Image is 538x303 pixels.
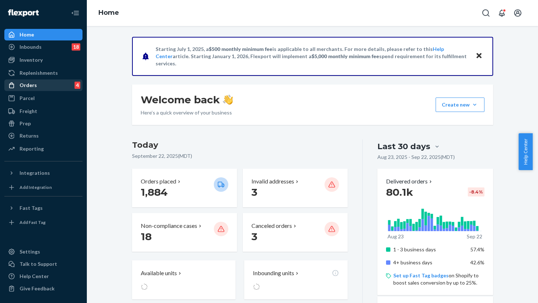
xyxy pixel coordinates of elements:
[68,6,82,20] button: Close Navigation
[386,186,413,198] span: 80.1k
[20,82,37,89] div: Orders
[132,169,237,207] button: Orders placed 1,884
[141,269,177,277] p: Available units
[4,283,82,294] button: Give Feedback
[20,145,44,152] div: Reporting
[20,108,37,115] div: Freight
[72,43,80,51] div: 18
[4,182,82,193] a: Add Integration
[20,120,31,127] div: Prep
[156,46,469,67] p: Starting July 1, 2025, a is applicable to all merchants. For more details, please refer to this a...
[132,152,348,160] p: September 22, 2025 ( MDT )
[467,233,482,240] p: Sep 22
[141,93,233,106] h1: Welcome back
[4,79,82,91] a: Orders4
[470,246,484,252] span: 57.4%
[4,67,82,79] a: Replenishments
[20,248,40,255] div: Settings
[386,177,433,186] button: Delivered orders
[132,213,237,252] button: Non-compliance cases 18
[243,169,348,207] button: Invalid addresses 3
[387,233,404,240] p: Aug 23
[8,9,39,17] img: Flexport logo
[393,272,484,286] p: on Shopify to boost sales conversion by up to 25%.
[377,153,455,161] p: Aug 23, 2025 - Sep 22, 2025 ( MDT )
[4,167,82,179] button: Integrations
[251,186,257,198] span: 3
[4,246,82,257] a: Settings
[20,184,52,190] div: Add Integration
[244,260,348,299] button: Inbounding units
[20,132,39,139] div: Returns
[4,29,82,40] a: Home
[4,41,82,53] a: Inbounds18
[4,130,82,142] a: Returns
[4,143,82,155] a: Reporting
[20,95,35,102] div: Parcel
[223,95,233,105] img: hand-wave emoji
[253,269,294,277] p: Inbounding units
[20,260,57,268] div: Talk to Support
[20,285,55,292] div: Give Feedback
[377,141,430,152] div: Last 30 days
[20,69,58,77] div: Replenishments
[4,54,82,66] a: Inventory
[474,51,484,61] button: Close
[243,213,348,252] button: Canceled orders 3
[141,109,233,116] p: Here’s a quick overview of your business
[251,177,294,186] p: Invalid addresses
[14,5,41,12] span: Support
[4,217,82,228] a: Add Fast Tag
[4,92,82,104] a: Parcel
[209,46,272,52] span: $500 monthly minimum fee
[20,56,43,64] div: Inventory
[75,82,80,89] div: 4
[132,139,348,151] h3: Today
[511,6,525,20] button: Open account menu
[4,270,82,282] a: Help Center
[20,273,49,280] div: Help Center
[141,186,168,198] span: 1,884
[20,31,34,38] div: Home
[470,259,484,265] span: 42.6%
[93,3,125,23] ol: breadcrumbs
[4,202,82,214] button: Fast Tags
[251,222,292,230] p: Canceled orders
[436,98,484,112] button: Create new
[4,118,82,129] a: Prep
[141,222,197,230] p: Non-compliance cases
[141,177,176,186] p: Orders placed
[4,105,82,117] a: Freight
[98,9,119,17] a: Home
[312,53,379,59] span: $5,000 monthly minimum fee
[518,133,533,170] button: Help Center
[251,230,257,243] span: 3
[393,259,465,266] p: 4+ business days
[20,219,46,225] div: Add Fast Tag
[20,169,50,177] div: Integrations
[479,6,493,20] button: Open Search Box
[20,43,42,51] div: Inbounds
[495,6,509,20] button: Open notifications
[4,258,82,270] button: Talk to Support
[393,272,449,278] a: Set up Fast Tag badges
[20,204,43,212] div: Fast Tags
[393,246,465,253] p: 1 - 3 business days
[141,230,152,243] span: 18
[468,187,484,196] div: -8.4 %
[132,260,236,299] button: Available units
